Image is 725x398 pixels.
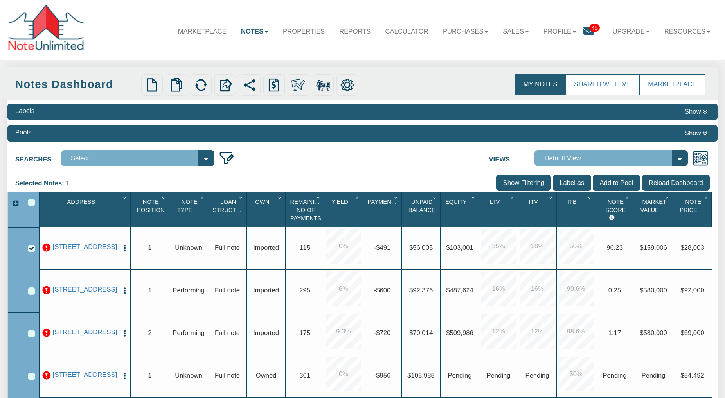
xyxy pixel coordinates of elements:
[702,192,711,201] div: Column Menu
[446,329,473,337] span: $509,986
[680,244,704,251] span: $28,003
[326,314,361,349] div: 9.3
[536,20,583,43] a: Profile
[559,195,595,224] div: Sort None
[41,195,130,224] div: Sort None
[148,287,151,294] span: 1
[657,20,718,43] a: Resources
[529,199,538,205] span: Itv
[148,244,151,251] span: 1
[448,372,471,379] span: Pending
[481,314,516,349] div: 12.0
[326,195,363,224] div: Sort None
[508,192,517,201] div: Column Menu
[489,199,500,205] span: Ltv
[623,192,634,201] div: Column Menu
[290,199,323,221] span: Remaining No Of Payments
[121,328,129,338] button: Press to open the note menu
[640,199,667,213] span: Market Value
[137,199,165,213] span: Note Position
[446,287,473,294] span: $487,624
[409,244,433,251] span: $56,005
[597,195,634,224] div: Note Score Sort None
[210,195,246,224] div: Sort None
[326,271,361,306] div: 6.0
[586,192,595,201] div: Column Menu
[237,192,246,201] div: Column Menu
[408,199,435,213] span: Unpaid Balance
[299,329,310,337] span: 175
[663,192,672,201] div: Column Menu
[682,128,710,139] button: Show
[15,128,32,137] div: Pools
[443,195,479,224] div: Equity Sort None
[15,106,34,116] div: Labels
[409,287,433,294] span: $92,376
[520,195,556,224] div: Itv Sort None
[121,329,129,337] img: cell-menu.png
[496,175,551,191] input: Show Filtering
[15,175,76,192] div: Selected Notes: 1
[276,192,285,201] div: Column Menu
[326,229,361,264] div: 0.0
[409,329,433,337] span: $70,014
[597,195,634,224] div: Sort None
[15,150,61,164] label: Searches
[67,199,95,205] span: Address
[640,244,667,251] span: $159,006
[520,314,555,349] div: 12.0
[255,199,269,205] span: Own
[249,195,285,224] div: Own Sort None
[481,229,516,264] div: 35.0
[559,271,594,306] div: 99.6
[605,199,626,213] span: Note Score
[642,175,710,191] input: Reload Dashboard
[525,372,549,379] span: No Data
[470,192,479,201] div: Column Menu
[589,24,600,32] span: 45
[52,243,118,251] a: 8314 RIVER RD, EVART, MI, 49631
[215,329,240,337] span: Full note
[553,175,591,191] input: Label as
[608,329,621,337] span: 1.17
[52,286,118,294] a: 0001 B Lafayette Ave, Baltimore, MD, 21202
[520,271,555,306] div: 16.0
[256,372,277,379] span: Owned
[253,329,279,337] span: Imported
[640,287,667,294] span: $580,000
[15,77,139,92] div: Notes Dashboard
[353,192,362,201] div: Column Menu
[148,372,151,379] span: 1
[608,287,621,294] span: 0.25
[559,357,594,391] div: 50.0
[404,195,440,224] div: Unpaid Balance Sort None
[368,199,408,205] span: Payment(P&I)
[28,330,35,337] div: Row 3, Row Selection Checkbox
[640,329,667,337] span: $580,000
[210,195,246,224] div: Loan Structure Sort None
[121,192,130,201] div: Column Menu
[680,199,701,213] span: Note Price
[133,195,169,224] div: Sort None
[194,78,208,92] img: refresh.png
[299,244,310,251] span: 115
[481,271,516,306] div: 16.0
[218,78,232,92] img: export.svg
[326,195,363,224] div: Yield Sort None
[520,195,556,224] div: Sort None
[496,20,536,43] a: Sales
[267,78,281,92] img: history.png
[121,243,129,253] button: Press to open the note menu
[520,229,555,264] div: 18.0
[365,195,401,224] div: Sort None
[169,78,183,92] img: copy.png
[374,287,391,294] span: -$600
[593,175,640,191] input: Add to Pool
[682,106,710,117] button: Show
[160,192,169,201] div: Column Menu
[489,150,535,164] label: Views
[28,373,35,380] div: Row 4, Row Selection Checkbox
[547,192,556,201] div: Column Menu
[431,192,440,201] div: Column Menu
[148,329,151,337] span: 2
